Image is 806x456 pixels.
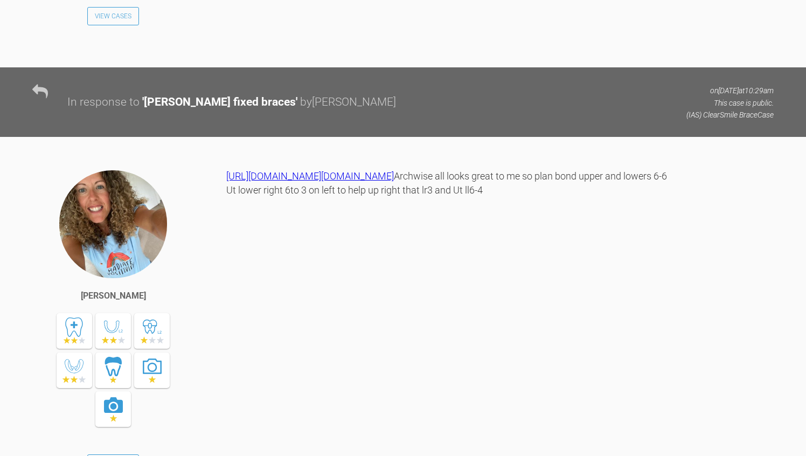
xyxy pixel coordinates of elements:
[58,169,168,279] img: Rebecca Lynne Williams
[300,93,396,112] div: by [PERSON_NAME]
[142,93,297,112] div: ' [PERSON_NAME] fixed braces '
[226,170,394,182] a: [URL][DOMAIN_NAME][DOMAIN_NAME]
[87,7,139,25] a: View Cases
[686,109,774,121] p: (IAS) ClearSmile Brace Case
[686,97,774,109] p: This case is public.
[686,85,774,96] p: on [DATE] at 10:29am
[81,289,146,303] div: [PERSON_NAME]
[67,93,140,112] div: In response to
